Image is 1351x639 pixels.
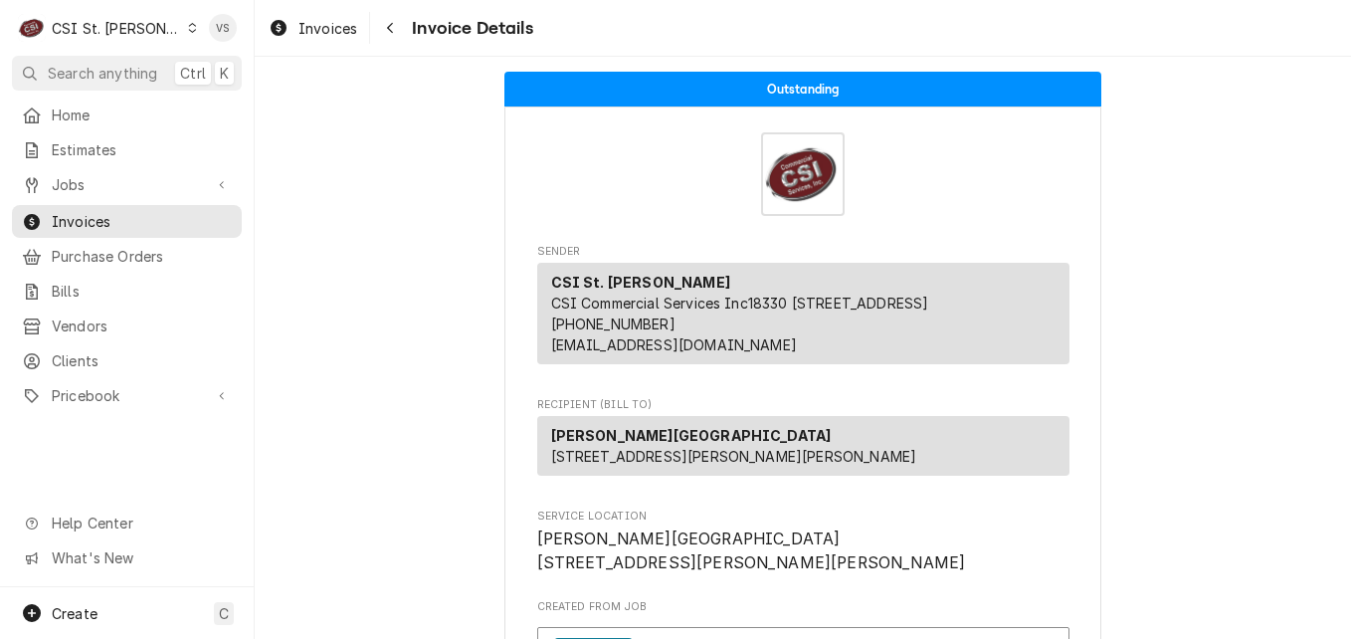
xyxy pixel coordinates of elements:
[537,397,1069,485] div: Invoice Recipient
[537,244,1069,373] div: Invoice Sender
[219,603,229,624] span: C
[220,63,229,84] span: K
[537,530,966,572] span: [PERSON_NAME][GEOGRAPHIC_DATA] [STREET_ADDRESS][PERSON_NAME][PERSON_NAME]
[537,263,1069,372] div: Sender
[12,310,242,342] a: Vendors
[374,12,406,44] button: Navigate back
[504,72,1101,106] div: Status
[12,541,242,574] a: Go to What's New
[52,139,232,160] span: Estimates
[209,14,237,42] div: VS
[406,15,532,42] span: Invoice Details
[537,599,1069,615] span: Created From Job
[52,105,232,125] span: Home
[261,12,365,45] a: Invoices
[12,240,242,273] a: Purchase Orders
[537,416,1069,476] div: Recipient (Bill To)
[12,344,242,377] a: Clients
[52,605,97,622] span: Create
[18,14,46,42] div: C
[551,448,917,465] span: [STREET_ADDRESS][PERSON_NAME][PERSON_NAME]
[52,246,232,267] span: Purchase Orders
[12,379,242,412] a: Go to Pricebook
[52,18,181,39] div: CSI St. [PERSON_NAME]
[767,83,840,96] span: Outstanding
[12,56,242,91] button: Search anythingCtrlK
[52,281,232,302] span: Bills
[52,385,202,406] span: Pricebook
[537,509,1069,575] div: Service Location
[551,316,675,332] a: [PHONE_NUMBER]
[52,350,232,371] span: Clients
[52,513,230,533] span: Help Center
[52,174,202,195] span: Jobs
[12,133,242,166] a: Estimates
[537,244,1069,260] span: Sender
[761,132,845,216] img: Logo
[12,205,242,238] a: Invoices
[48,63,157,84] span: Search anything
[551,336,797,353] a: [EMAIL_ADDRESS][DOMAIN_NAME]
[298,18,357,39] span: Invoices
[537,416,1069,484] div: Recipient (Bill To)
[537,528,1069,574] span: Service Location
[12,99,242,131] a: Home
[12,275,242,308] a: Bills
[537,509,1069,525] span: Service Location
[180,63,206,84] span: Ctrl
[52,547,230,568] span: What's New
[537,397,1069,413] span: Recipient (Bill To)
[551,295,929,312] span: CSI Commercial Services Inc18330 [STREET_ADDRESS]
[551,274,730,291] strong: CSI St. [PERSON_NAME]
[12,168,242,201] a: Go to Jobs
[537,263,1069,364] div: Sender
[18,14,46,42] div: CSI St. Louis's Avatar
[551,427,832,444] strong: [PERSON_NAME][GEOGRAPHIC_DATA]
[52,211,232,232] span: Invoices
[52,316,232,336] span: Vendors
[12,507,242,539] a: Go to Help Center
[209,14,237,42] div: Vicky Stuesse's Avatar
